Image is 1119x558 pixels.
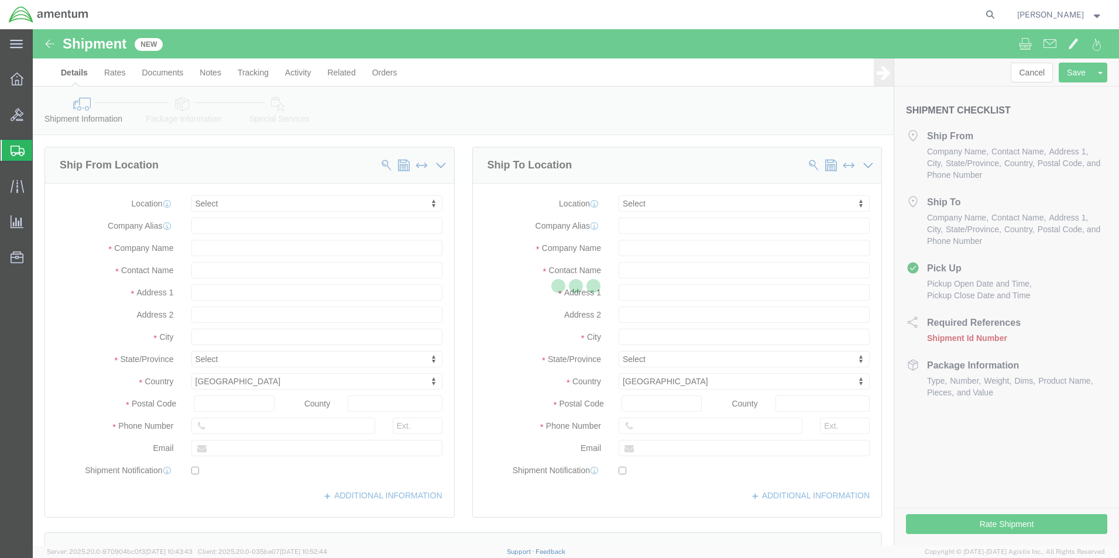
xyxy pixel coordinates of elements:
span: Server: 2025.20.0-970904bc0f3 [47,548,193,555]
span: Client: 2025.20.0-035ba07 [198,548,327,555]
span: Copyright © [DATE]-[DATE] Agistix Inc., All Rights Reserved [925,547,1105,557]
span: [DATE] 10:52:44 [280,548,327,555]
span: [DATE] 10:43:43 [145,548,193,555]
span: Joel Salinas [1017,8,1084,21]
a: Support [507,548,536,555]
a: Feedback [536,548,565,555]
img: logo [8,6,89,23]
button: [PERSON_NAME] [1017,8,1103,22]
